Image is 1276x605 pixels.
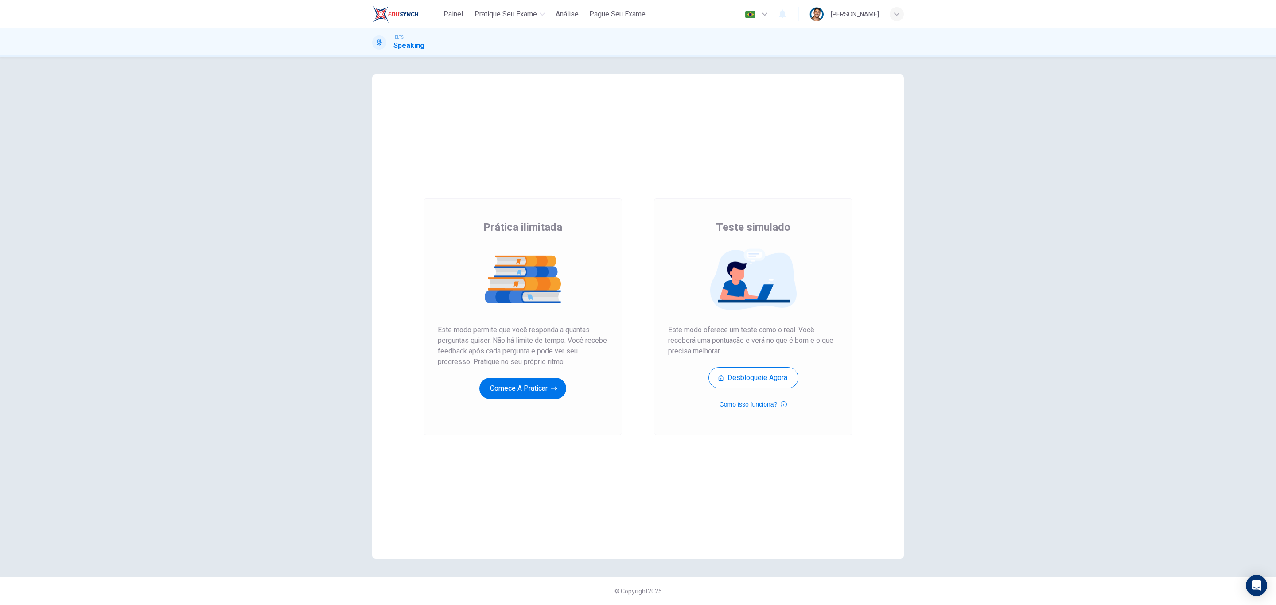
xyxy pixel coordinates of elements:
a: EduSynch logo [372,5,439,23]
h1: Speaking [393,40,424,51]
span: Pague Seu Exame [589,9,646,19]
span: Este modo oferece um teste como o real. Você receberá uma pontuação e verá no que é bom e o que p... [668,325,838,357]
span: © Copyright 2025 [614,588,662,595]
div: Open Intercom Messenger [1246,575,1267,596]
button: Pratique seu exame [471,6,549,22]
span: Este modo permite que você responda a quantas perguntas quiser. Não há limite de tempo. Você rece... [438,325,608,367]
span: Prática ilimitada [483,220,562,234]
button: Comece a praticar [479,378,566,399]
img: Profile picture [809,7,824,21]
button: Análise [552,6,582,22]
button: Desbloqueie agora [708,367,798,388]
span: Painel [443,9,463,19]
button: Como isso funciona? [720,399,787,410]
button: Pague Seu Exame [586,6,649,22]
span: Teste simulado [716,220,790,234]
img: EduSynch logo [372,5,419,23]
span: IELTS [393,34,404,40]
img: pt [745,11,756,18]
div: [PERSON_NAME] [831,9,879,19]
span: Análise [556,9,579,19]
button: Painel [439,6,467,22]
span: Pratique seu exame [475,9,537,19]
